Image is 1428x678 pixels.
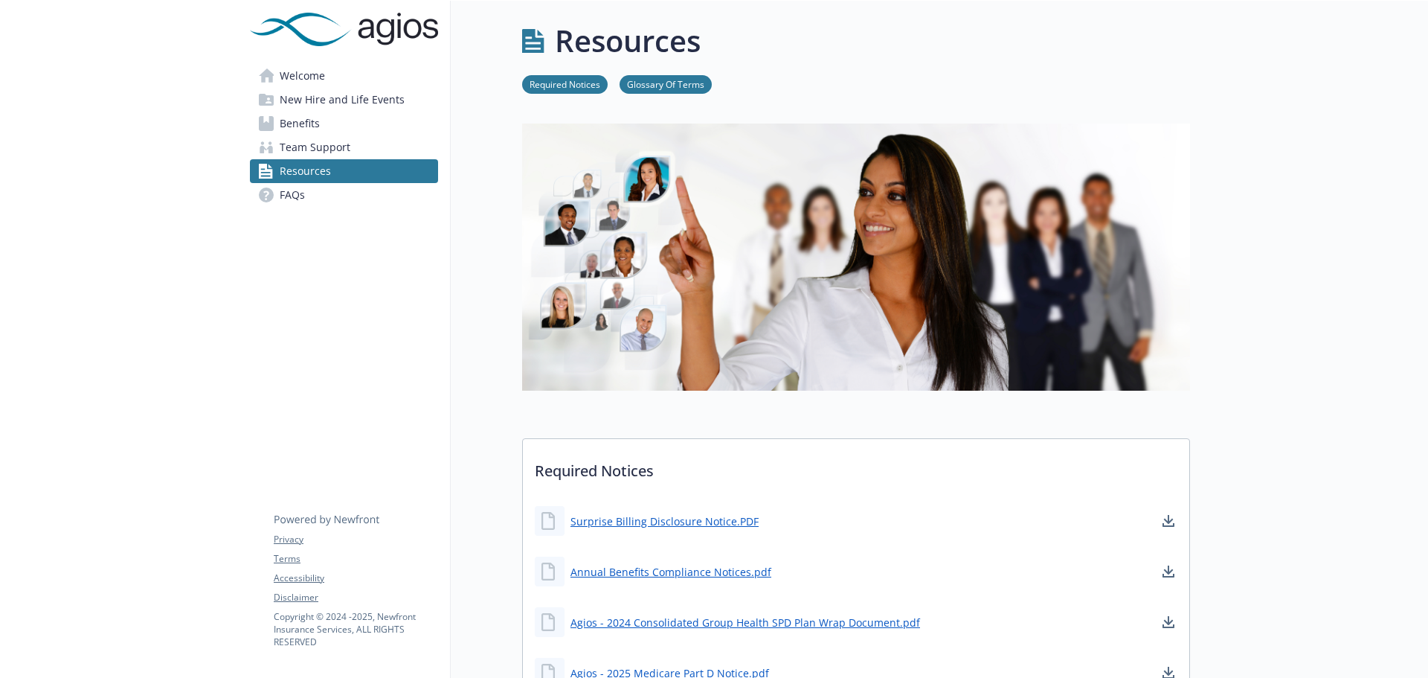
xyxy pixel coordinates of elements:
[280,183,305,207] span: FAQs
[1160,563,1177,581] a: download document
[555,19,701,63] h1: Resources
[280,112,320,135] span: Benefits
[280,64,325,88] span: Welcome
[274,610,437,648] p: Copyright © 2024 - 2025 , Newfront Insurance Services, ALL RIGHTS RESERVED
[274,533,437,546] a: Privacy
[274,552,437,566] a: Terms
[280,159,331,183] span: Resources
[274,572,437,585] a: Accessibility
[570,564,771,580] a: Annual Benefits Compliance Notices.pdf
[250,64,438,88] a: Welcome
[522,77,608,91] a: Required Notices
[280,135,350,159] span: Team Support
[250,88,438,112] a: New Hire and Life Events
[274,591,437,604] a: Disclaimer
[250,135,438,159] a: Team Support
[522,124,1190,391] img: resources page banner
[280,88,405,112] span: New Hire and Life Events
[523,439,1189,494] p: Required Notices
[620,77,712,91] a: Glossary Of Terms
[250,183,438,207] a: FAQs
[1160,512,1177,530] a: download document
[570,514,759,529] a: Surprise Billing Disclosure Notice.PDF
[250,112,438,135] a: Benefits
[570,615,920,630] a: Agios - 2024 Consolidated Group Health SPD Plan Wrap Document.pdf
[250,159,438,183] a: Resources
[1160,613,1177,631] a: download document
